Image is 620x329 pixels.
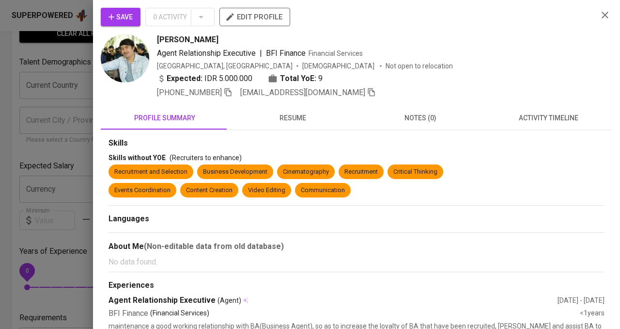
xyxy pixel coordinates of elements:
[108,308,580,319] div: BFI Finance
[266,49,306,58] span: BFI Finance
[362,112,479,124] span: notes (0)
[108,295,558,306] div: Agent Relationship Executive
[234,112,351,124] span: resume
[558,296,604,305] div: [DATE] - [DATE]
[217,296,241,305] span: (Agent)
[283,167,329,177] div: Cinematography
[302,61,376,71] span: [DEMOGRAPHIC_DATA]
[150,308,209,319] p: (Financial Services)
[108,154,166,162] span: Skills without YOE
[393,167,437,177] div: Critical Thinking
[219,8,290,26] button: edit profile
[167,73,202,84] b: Expected:
[108,214,604,225] div: Languages
[260,48,262,59] span: |
[203,167,267,177] div: Business Development
[108,256,604,268] p: No data found.
[107,112,223,124] span: profile summary
[170,154,242,162] span: (Recruiters to enhance)
[318,73,323,84] span: 9
[580,308,604,319] div: <1 years
[344,167,378,177] div: Recruitment
[219,13,290,20] a: edit profile
[114,167,187,177] div: Recruitment and Selection
[301,186,345,195] div: Communication
[108,11,133,23] span: Save
[186,186,232,195] div: Content Creation
[101,8,140,26] button: Save
[309,49,363,57] span: Financial Services
[157,73,252,84] div: IDR 5.000.000
[114,186,170,195] div: Events Coordination
[227,11,282,23] span: edit profile
[108,241,604,252] div: About Me
[490,112,606,124] span: activity timeline
[108,280,604,291] div: Experiences
[157,61,293,71] div: [GEOGRAPHIC_DATA], [GEOGRAPHIC_DATA]
[108,138,604,149] div: Skills
[248,186,285,195] div: Video Editing
[157,88,222,97] span: [PHONE_NUMBER]
[240,88,365,97] span: [EMAIL_ADDRESS][DOMAIN_NAME]
[101,34,149,82] img: 2cf145a0864e19fef71201bd9a71c8ed.jpeg
[157,34,218,46] span: [PERSON_NAME]
[157,49,256,58] span: Agent Relationship Executive
[386,61,453,71] p: Not open to relocation
[144,242,284,251] b: (Non-editable data from old database)
[280,73,316,84] b: Total YoE:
